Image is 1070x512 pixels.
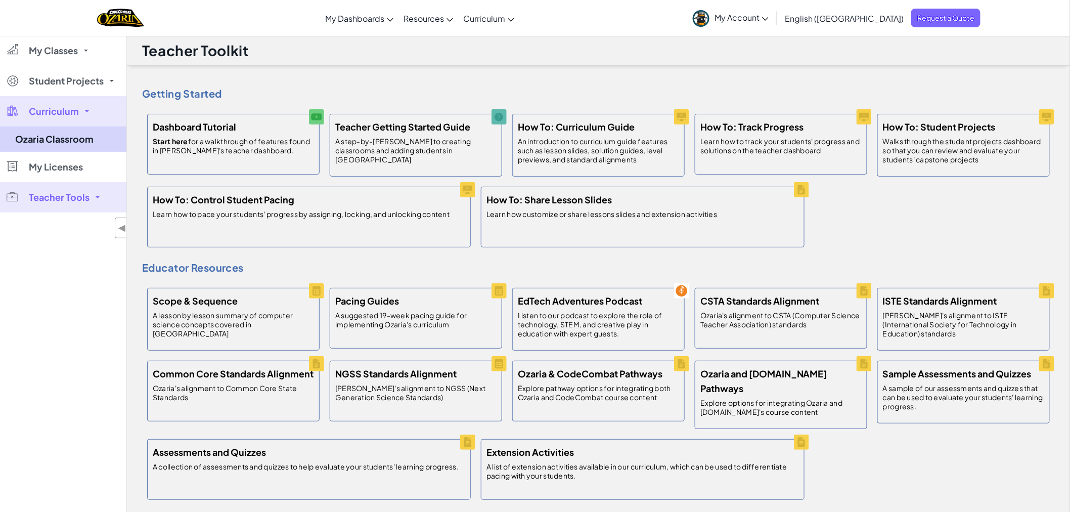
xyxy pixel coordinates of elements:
p: Learn how customize or share lessons slides and extension activities [486,209,717,219]
span: Resources [404,13,444,24]
span: Teacher Tools [29,193,90,202]
h5: CSTA Standards Alignment [700,293,820,308]
a: How To: Student Projects Walks through the student projects dashboard so that you can review and ... [872,109,1055,182]
p: A list of extension activities available in our curriculum, which can be used to differentiate pa... [486,462,799,480]
h5: Extension Activities [486,445,574,459]
a: Dashboard Tutorial Start herefor a walkthrough of features found in [PERSON_NAME]'s teacher dashb... [142,109,325,180]
img: Home [97,8,144,28]
p: [PERSON_NAME]'s alignment to NGSS (Next Generation Science Standards) [335,383,497,402]
p: Learn how to pace your students' progress by assigning, locking, and unlocking content [153,209,450,219]
strong: Start here [153,137,188,146]
a: NGSS Standards Alignment [PERSON_NAME]'s alignment to NGSS (Next Generation Science Standards) [325,356,507,426]
h5: Ozaria & CodeCombat Pathways [518,366,662,381]
h1: Teacher Toolkit [142,41,249,60]
h5: Scope & Sequence [153,293,238,308]
span: My Licenses [29,162,83,172]
h5: Common Core Standards Alignment [153,366,314,381]
a: Request a Quote [911,9,980,27]
h5: Pacing Guides [335,293,399,308]
p: Listen to our podcast to explore the role of technology, STEM, and creative play in education wit... [518,311,679,338]
p: [PERSON_NAME]'s alignment to ISTE (International Society for Technology in Education) standards [883,311,1044,338]
h5: How To: Track Progress [700,119,804,134]
a: Extension Activities A list of extension activities available in our curriculum, which can be use... [476,434,810,505]
h5: Assessments and Quizzes [153,445,266,459]
p: for a walkthrough of features found in [PERSON_NAME]'s teacher dashboard. [153,137,314,155]
a: Ozaria and [DOMAIN_NAME] Pathways Explore options for integrating Ozaria and [DOMAIN_NAME]'s cour... [690,356,872,434]
span: Curriculum [463,13,505,24]
a: EdTech Adventures Podcast Listen to our podcast to explore the role of technology, STEM, and crea... [507,283,690,356]
a: Common Core Standards Alignment Ozaria's alignment to Common Core State Standards [142,356,325,426]
p: Explore pathway options for integrating both Ozaria and CodeCombat course content [518,383,679,402]
a: Pacing Guides A suggested 19-week pacing guide for implementing Ozaria's curriculum [325,283,507,354]
a: How To: Curriculum Guide An introduction to curriculum guide features such as lesson slides, solu... [507,109,690,182]
h4: Getting Started [142,86,1055,101]
img: avatar [693,10,709,27]
p: An introduction to curriculum guide features such as lesson slides, solution guides, level previe... [518,137,679,164]
span: Curriculum [29,107,79,116]
h5: How To: Share Lesson Slides [486,192,612,207]
a: Ozaria & CodeCombat Pathways Explore pathway options for integrating both Ozaria and CodeCombat c... [507,356,690,426]
p: Ozaria's alignment to Common Core State Standards [153,383,314,402]
span: English ([GEOGRAPHIC_DATA]) [785,13,904,24]
h5: How To: Curriculum Guide [518,119,635,134]
p: A lesson by lesson summary of computer science concepts covered in [GEOGRAPHIC_DATA] [153,311,314,338]
a: Curriculum [458,5,519,32]
span: My Classes [29,46,78,55]
h5: Dashboard Tutorial [153,119,236,134]
a: CSTA Standards Alignment Ozaria's alignment to CSTA (Computer Science Teacher Association) standards [690,283,872,354]
p: A sample of our assessments and quizzes that can be used to evaluate your students' learning prog... [883,383,1044,411]
h5: Teacher Getting Started Guide [335,119,470,134]
a: How To: Share Lesson Slides Learn how customize or share lessons slides and extension activities [476,182,810,252]
h5: How To: Student Projects [883,119,996,134]
a: Resources [398,5,458,32]
a: Assessments and Quizzes A collection of assessments and quizzes to help evaluate your students' l... [142,434,476,505]
a: English ([GEOGRAPHIC_DATA]) [780,5,909,32]
h5: EdTech Adventures Podcast [518,293,642,308]
a: Scope & Sequence A lesson by lesson summary of computer science concepts covered in [GEOGRAPHIC_D... [142,283,325,356]
p: Explore options for integrating Ozaria and [DOMAIN_NAME]'s course content [700,398,862,416]
h5: ISTE Standards Alignment [883,293,997,308]
span: Student Projects [29,76,104,86]
p: Learn how to track your students' progress and solutions on the teacher dashboard [700,137,862,155]
span: ◀ [118,221,126,235]
span: My Account [715,12,769,23]
a: Ozaria by CodeCombat logo [97,8,144,28]
a: How To: Control Student Pacing Learn how to pace your students' progress by assigning, locking, a... [142,182,476,252]
p: A collection of assessments and quizzes to help evaluate your students' learning progress. [153,462,459,471]
p: Walks through the student projects dashboard so that you can review and evaluate your students' c... [883,137,1044,164]
p: A step-by-[PERSON_NAME] to creating classrooms and adding students in [GEOGRAPHIC_DATA] [335,137,497,164]
h5: NGSS Standards Alignment [335,366,457,381]
a: My Account [688,2,774,34]
a: Sample Assessments and Quizzes A sample of our assessments and quizzes that can be used to evalua... [872,356,1055,429]
a: ISTE Standards Alignment [PERSON_NAME]'s alignment to ISTE (International Society for Technology ... [872,283,1055,356]
span: My Dashboards [325,13,384,24]
h5: Sample Assessments and Quizzes [883,366,1032,381]
p: A suggested 19-week pacing guide for implementing Ozaria's curriculum [335,311,497,329]
h4: Educator Resources [142,260,1055,275]
a: My Dashboards [320,5,398,32]
a: Teacher Getting Started Guide A step-by-[PERSON_NAME] to creating classrooms and adding students ... [325,109,507,182]
h5: Ozaria and [DOMAIN_NAME] Pathways [700,366,862,396]
p: Ozaria's alignment to CSTA (Computer Science Teacher Association) standards [700,311,862,329]
a: How To: Track Progress Learn how to track your students' progress and solutions on the teacher da... [690,109,872,180]
h5: How To: Control Student Pacing [153,192,294,207]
